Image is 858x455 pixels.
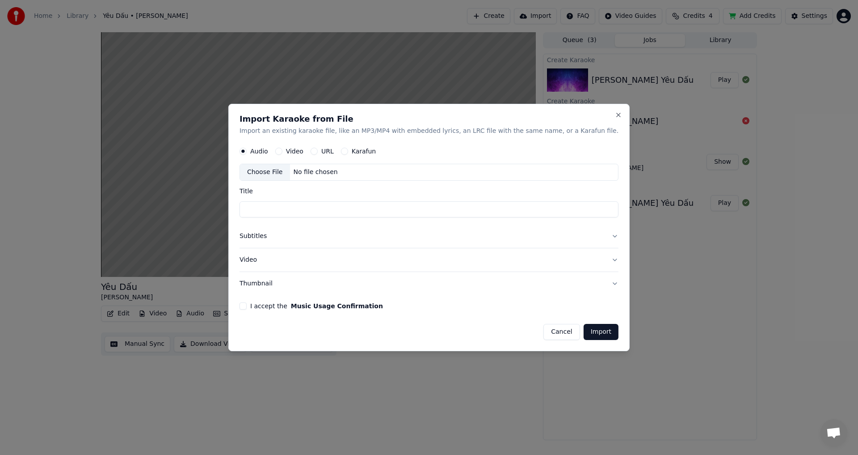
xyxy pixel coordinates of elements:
[286,149,303,155] label: Video
[291,303,383,309] button: I accept the
[240,248,618,272] button: Video
[321,149,334,155] label: URL
[250,303,383,309] label: I accept the
[290,168,341,177] div: No file chosen
[352,149,376,155] label: Karafun
[240,115,618,123] h2: Import Karaoke from File
[543,324,580,340] button: Cancel
[584,324,618,340] button: Import
[250,149,268,155] label: Audio
[240,165,290,181] div: Choose File
[240,225,618,248] button: Subtitles
[240,272,618,295] button: Thumbnail
[240,127,618,136] p: Import an existing karaoke file, like an MP3/MP4 with embedded lyrics, an LRC file with the same ...
[240,188,618,195] label: Title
